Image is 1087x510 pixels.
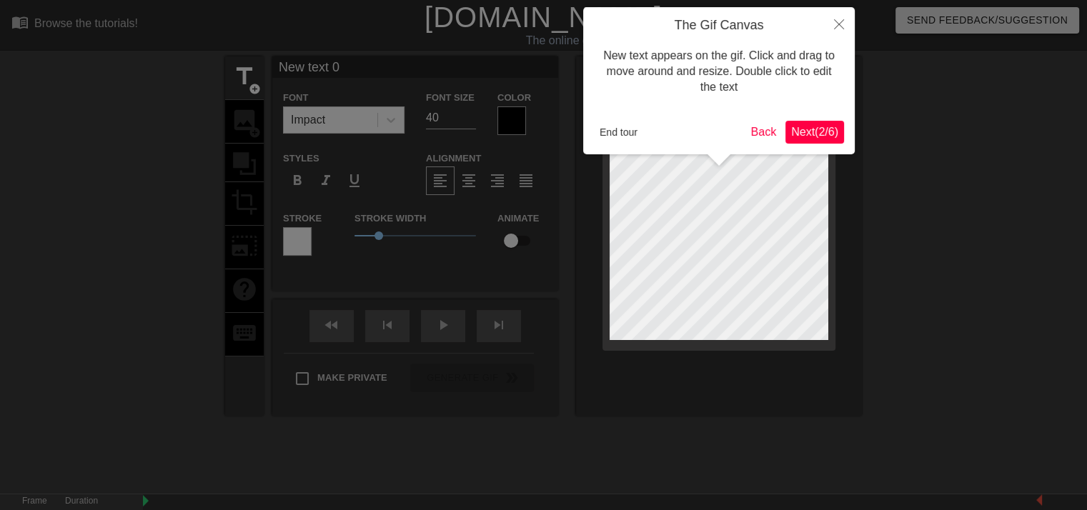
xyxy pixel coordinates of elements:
button: Back [745,121,783,144]
button: Close [823,7,855,40]
button: Next [785,121,844,144]
h4: The Gif Canvas [594,18,844,34]
span: Next ( 2 / 6 ) [791,126,838,138]
div: New text appears on the gif. Click and drag to move around and resize. Double click to edit the text [594,34,844,110]
button: End tour [594,121,643,143]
